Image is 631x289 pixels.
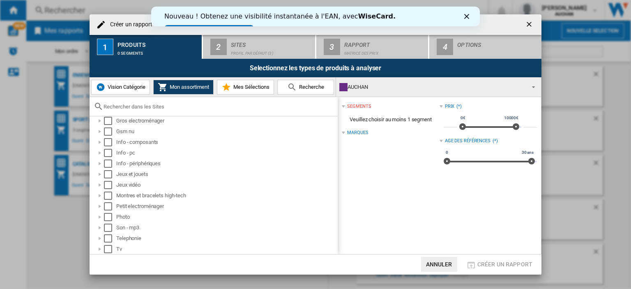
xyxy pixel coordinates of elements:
span: 0€ [459,115,467,121]
md-checkbox: Select [104,127,116,136]
span: Mes Sélections [231,84,269,90]
div: Info - pc [116,149,336,157]
h4: Créer un rapport [106,21,153,29]
ng-md-icon: getI18NText('BUTTONS.CLOSE_DIALOG') [525,20,535,30]
div: Profil par défaut (3) [231,47,312,55]
span: 0 [444,149,449,156]
button: 4 Options [429,35,541,59]
div: AUCHAN [339,81,525,93]
div: Jeux et jouets [116,170,336,178]
md-checkbox: Select [104,160,116,168]
div: 1 [97,39,113,55]
div: 2 [210,39,227,55]
div: Petit electroménager [116,202,336,210]
div: Son - mp3 [116,224,336,232]
button: Recherche [277,80,334,95]
md-checkbox: Select [104,181,116,189]
md-checkbox: Select [104,224,116,232]
button: 1 Produits 0 segments [90,35,203,59]
div: Montres et bracelets high-tech [116,192,336,200]
span: Recherche [297,84,324,90]
md-checkbox: Select [104,149,116,157]
div: Selectionnez les types de produits à analyser [90,59,541,77]
a: Essayez dès maintenant ! [13,18,103,28]
div: Fermer [313,7,321,12]
div: Photo [116,213,336,221]
div: Rapport [344,38,425,47]
span: Créer un rapport [477,261,532,268]
button: Créer un rapport [464,257,535,272]
span: 30 ans [520,149,535,156]
md-checkbox: Select [104,117,116,125]
span: 10000€ [503,115,520,121]
span: Mon assortiment [168,84,209,90]
div: Gsm nu [116,127,336,136]
div: Produits [117,38,198,47]
div: Marques [347,129,368,136]
md-checkbox: Select [104,234,116,243]
button: Mon assortiment [153,80,214,95]
div: Matrice des prix [344,47,425,55]
div: Jeux vidéo [116,181,336,189]
button: getI18NText('BUTTONS.CLOSE_DIALOG') [522,16,538,33]
div: Telephonie [116,234,336,243]
md-checkbox: Select [104,213,116,221]
div: Info - périphériques [116,160,336,168]
span: Veuillez choisir au moins 1 segment [342,112,439,127]
div: segments [347,103,371,110]
div: Info - composants [116,138,336,146]
button: 2 Sites Profil par défaut (3) [203,35,316,59]
iframe: Intercom live chat bannière [151,7,480,26]
md-checkbox: Select [104,202,116,210]
div: Age des références [445,138,491,144]
div: Sites [231,38,312,47]
button: 3 Rapport Matrice des prix [316,35,429,59]
div: Gros electroménager [116,117,336,125]
img: wiser-icon-blue.png [96,82,106,92]
md-checkbox: Select [104,192,116,200]
md-checkbox: Select [104,170,116,178]
md-checkbox: Select [104,138,116,146]
div: Prix [445,103,455,110]
button: Annuler [421,257,457,272]
input: Rechercher dans les Sites [104,104,334,110]
span: Vision Catégorie [106,84,145,90]
button: Vision Catégorie [91,80,150,95]
div: 4 [437,39,453,55]
button: Mes Sélections [217,80,274,95]
div: 0 segments [117,47,198,55]
div: Options [457,38,538,47]
div: 3 [324,39,340,55]
div: Tv [116,245,336,253]
md-checkbox: Select [104,245,116,253]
